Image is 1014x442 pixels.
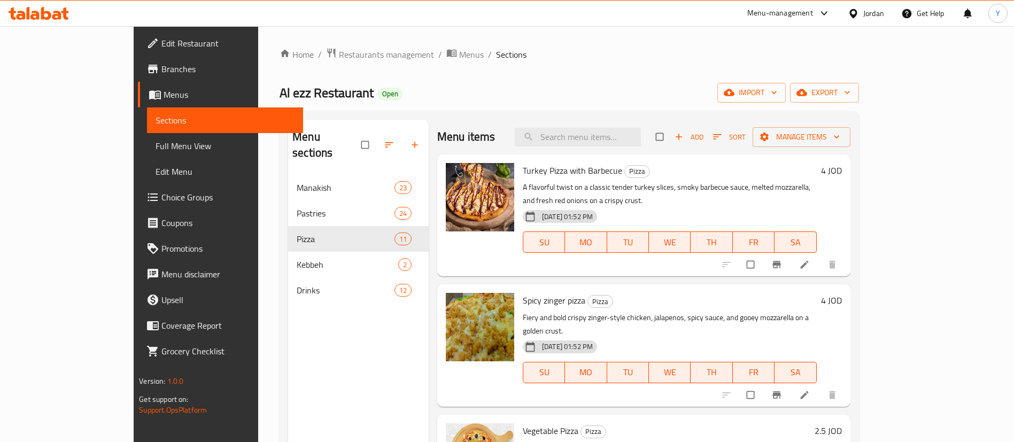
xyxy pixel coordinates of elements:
button: FR [733,362,775,383]
button: SU [523,362,565,383]
a: Sections [147,107,303,133]
span: Menus [164,88,295,101]
button: SA [775,231,816,253]
button: import [717,83,786,103]
span: Open [378,89,402,98]
img: Spicy zinger pizza [446,293,514,361]
span: export [799,86,850,99]
button: MO [565,362,607,383]
span: SA [779,365,812,380]
span: Pizza [588,296,613,308]
span: SA [779,235,812,250]
span: Select all sections [355,135,377,155]
span: Sections [156,114,295,127]
span: TH [695,365,728,380]
a: Support.OpsPlatform [139,403,207,417]
span: Choice Groups [161,191,295,204]
button: TU [607,231,649,253]
span: TU [612,365,645,380]
span: Al ezz Restaurant [280,81,374,105]
span: 24 [395,208,411,219]
span: Y [996,7,1000,19]
div: Pizza [587,295,613,308]
button: Add [672,129,706,145]
button: FR [733,231,775,253]
h2: Menu items [437,129,496,145]
div: Drinks [297,284,394,297]
span: Promotions [161,242,295,255]
a: Edit menu item [799,259,812,270]
a: Menus [446,48,484,61]
span: Select to update [740,385,763,405]
span: Edit Restaurant [161,37,295,50]
span: 1.0.0 [167,374,184,388]
a: Choice Groups [138,184,303,210]
button: WE [649,231,691,253]
div: Open [378,88,402,100]
span: Menus [459,48,484,61]
nav: breadcrumb [280,48,859,61]
li: / [438,48,442,61]
span: Select to update [740,254,763,275]
a: Branches [138,56,303,82]
button: Sort [710,129,748,145]
div: Manakish23 [288,175,429,200]
span: [DATE] 01:52 PM [538,342,597,352]
div: Pizza [624,165,650,178]
span: Spicy zinger pizza [523,292,585,308]
span: Sort sections [377,133,403,157]
span: WE [653,365,686,380]
span: Kebbeh [297,258,398,271]
h6: 4 JOD [821,293,842,308]
span: Menu disclaimer [161,268,295,281]
span: Vegetable Pizza [523,423,578,439]
span: MO [569,365,602,380]
span: Select section [649,127,672,147]
span: Pastries [297,207,394,220]
span: WE [653,235,686,250]
span: Coupons [161,216,295,229]
a: Coupons [138,210,303,236]
h6: 4 JOD [821,163,842,178]
button: Add section [403,133,429,157]
span: TU [612,235,645,250]
h2: Menu sections [292,129,361,161]
div: Pizza [580,425,606,438]
a: Edit menu item [799,390,812,400]
div: Pizza11 [288,226,429,252]
div: Drinks12 [288,277,429,303]
span: Edit Menu [156,165,295,178]
a: Edit Restaurant [138,30,303,56]
button: TH [691,362,732,383]
button: Branch-specific-item [765,253,791,276]
button: export [790,83,859,103]
span: Grocery Checklist [161,345,295,358]
span: Branches [161,63,295,75]
button: MO [565,231,607,253]
a: Full Menu View [147,133,303,159]
button: SU [523,231,565,253]
span: Pizza [297,232,394,245]
span: Manakish [297,181,394,194]
span: 11 [395,234,411,244]
span: Sections [496,48,527,61]
span: 2 [399,260,411,270]
span: SU [528,365,561,380]
span: Add item [672,129,706,145]
li: / [488,48,492,61]
a: Upsell [138,287,303,313]
div: items [394,207,412,220]
span: Pizza [625,165,649,177]
span: Restaurants management [339,48,434,61]
span: Sort items [706,129,753,145]
span: Upsell [161,293,295,306]
button: Branch-specific-item [765,383,791,407]
span: Manage items [761,130,842,144]
div: Pastries24 [288,200,429,226]
div: Kebbeh2 [288,252,429,277]
li: / [318,48,322,61]
span: Full Menu View [156,139,295,152]
a: Grocery Checklist [138,338,303,364]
